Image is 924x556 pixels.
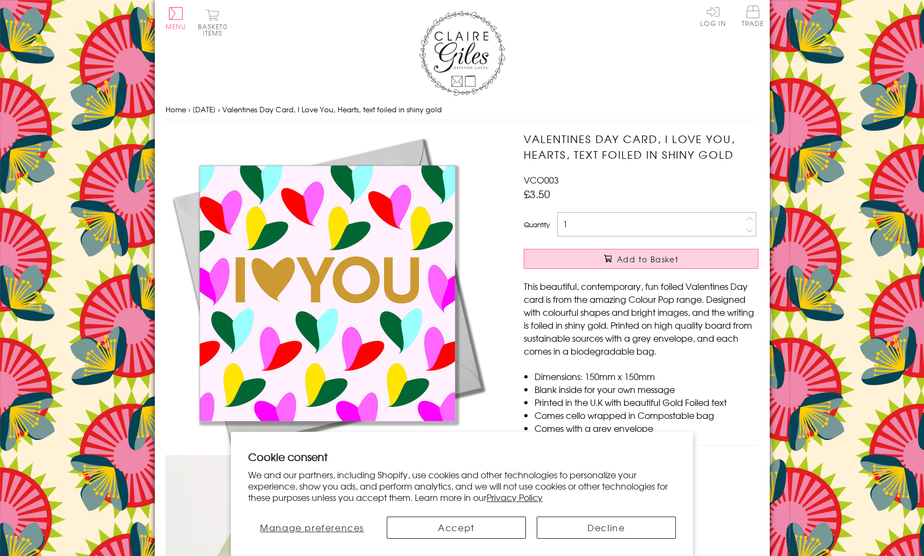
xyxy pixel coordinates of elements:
a: [DATE] [193,104,216,114]
h2: Cookie consent [248,449,676,464]
span: Add to Basket [617,254,679,265]
li: Blank inside for your own message [535,383,758,396]
span: Trade [742,5,764,26]
img: Claire Giles Greetings Cards [419,11,505,96]
img: Valentines Day Card, I Love You, Hearts, text foiled in shiny gold [166,131,489,455]
li: Dimensions: 150mm x 150mm [535,370,758,383]
span: Menu [166,22,187,31]
li: Printed in the U.K with beautiful Gold Foiled text [535,396,758,409]
button: Accept [387,517,526,539]
span: VCO003 [524,173,559,186]
p: This beautiful, contemporary, fun foiled Valentines Day card is from the amazing Colour Pop range... [524,280,758,357]
span: Manage preferences [260,521,364,534]
button: Add to Basket [524,249,758,269]
button: Menu [166,7,187,30]
span: › [188,104,190,114]
a: Home [166,104,186,114]
span: › [218,104,220,114]
span: Valentines Day Card, I Love You, Hearts, text foiled in shiny gold [222,104,442,114]
li: Comes with a grey envelope [535,422,758,435]
span: £3.50 [524,186,550,201]
p: We and our partners, including Shopify, use cookies and other technologies to personalize your ex... [248,469,676,503]
a: Privacy Policy [487,491,543,504]
button: Decline [537,517,676,539]
span: 0 items [203,22,228,38]
h1: Valentines Day Card, I Love You, Hearts, text foiled in shiny gold [524,131,758,162]
button: Manage preferences [248,517,376,539]
nav: breadcrumbs [166,99,759,121]
a: Log In [700,5,726,26]
label: Quantity [524,220,550,229]
a: Trade [742,5,764,29]
button: Basket0 items [198,9,228,36]
li: Comes cello wrapped in Compostable bag [535,409,758,422]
